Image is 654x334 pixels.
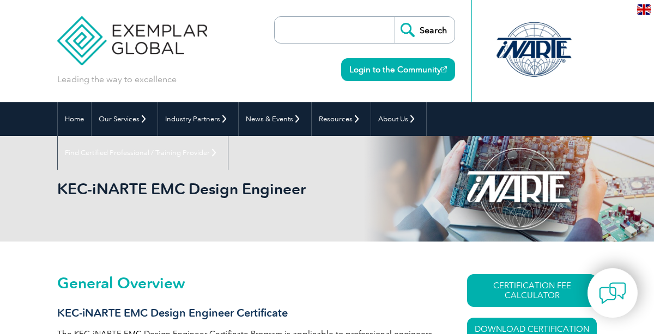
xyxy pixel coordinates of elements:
[441,66,447,72] img: open_square.png
[158,102,238,136] a: Industry Partners
[467,274,597,307] a: CERTIFICATION FEE CALCULATOR
[239,102,311,136] a: News & Events
[58,102,91,136] a: Home
[312,102,371,136] a: Resources
[58,136,228,170] a: Find Certified Professional / Training Provider
[341,58,455,81] a: Login to the Community
[395,17,455,43] input: Search
[637,4,651,15] img: en
[57,73,177,85] p: Leading the way to excellence
[57,180,354,198] h1: KEC-iNARTE EMC Design Engineer
[57,306,435,320] h3: KEC-iNARTE EMC Design Engineer Certificate
[599,280,626,307] img: contact-chat.png
[92,102,158,136] a: Our Services
[57,274,435,292] h2: General Overview
[371,102,426,136] a: About Us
